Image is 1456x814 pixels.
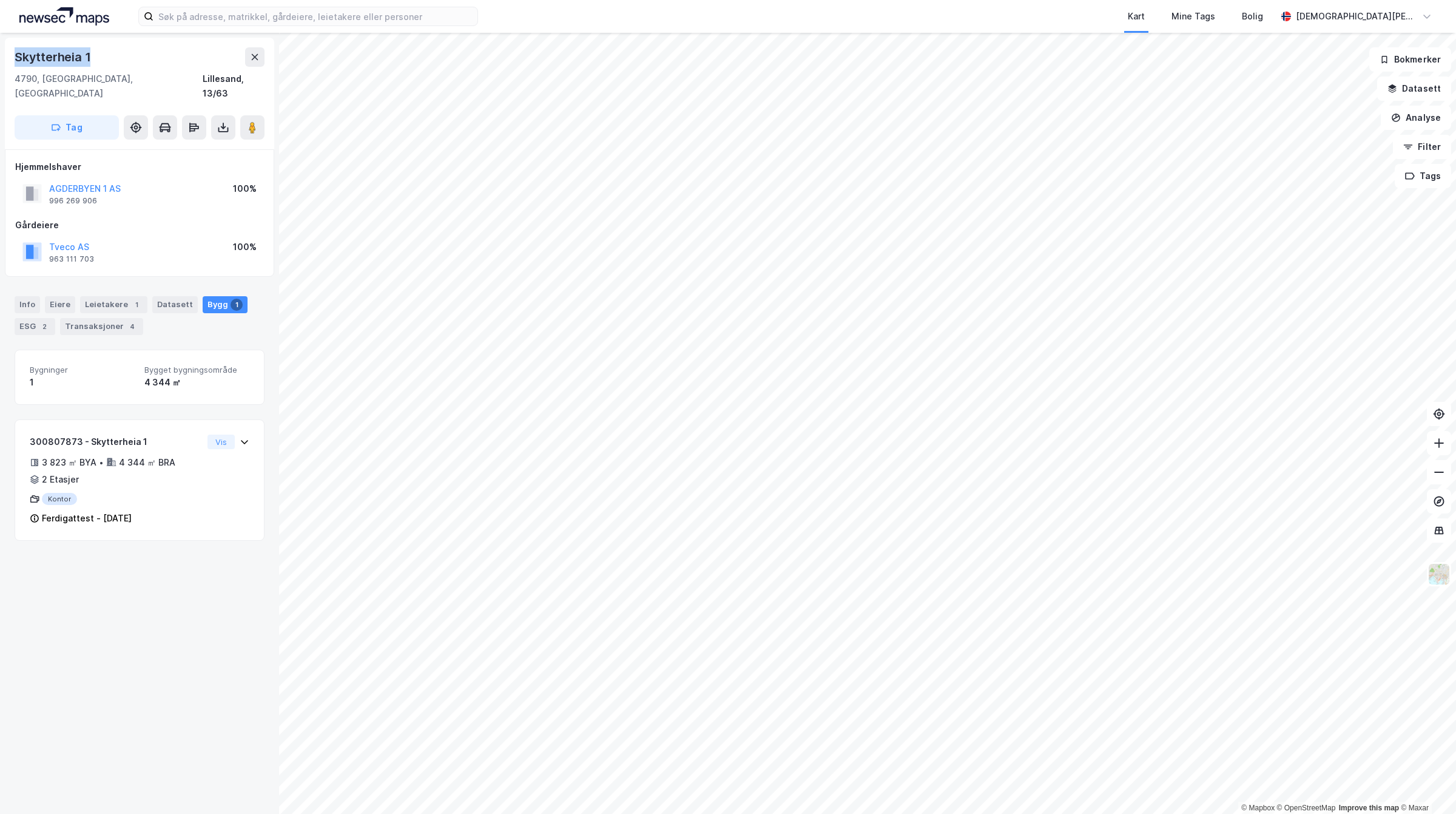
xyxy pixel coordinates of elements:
[203,296,248,313] div: Bygg
[30,435,203,449] div: 300807873 - Skytterheia 1
[1395,756,1456,814] iframe: Chat Widget
[231,299,243,311] div: 1
[1377,76,1451,101] button: Datasett
[1339,804,1399,812] a: Improve this map
[60,318,143,335] div: Transaksjoner
[38,321,50,333] div: 2
[49,196,97,206] div: 996 269 906
[15,218,264,232] div: Gårdeiere
[45,296,75,313] div: Eiere
[152,296,198,313] div: Datasett
[233,181,257,196] div: 100%
[153,7,477,25] input: Søk på adresse, matrikkel, gårdeiere, leietakere eller personer
[119,455,175,470] div: 4 344 ㎡ BRA
[42,455,96,470] div: 3 823 ㎡ BYA
[1241,804,1275,812] a: Mapbox
[1171,9,1215,24] div: Mine Tags
[19,7,109,25] img: logo.a4113a55bc3d86da70a041830d287a7e.svg
[203,72,265,101] div: Lillesand, 13/63
[1296,9,1417,24] div: [DEMOGRAPHIC_DATA][PERSON_NAME]
[144,365,249,375] span: Bygget bygningsområde
[207,435,235,449] button: Vis
[1128,9,1145,24] div: Kart
[1395,164,1451,188] button: Tags
[80,296,147,313] div: Leietakere
[144,375,249,390] div: 4 344 ㎡
[30,365,135,375] span: Bygninger
[1427,563,1451,586] img: Z
[130,299,143,311] div: 1
[42,511,132,526] div: Ferdigattest - [DATE]
[15,318,55,335] div: ESG
[15,47,93,67] div: Skytterheia 1
[15,115,119,140] button: Tag
[99,458,104,467] div: •
[15,72,203,101] div: 4790, [GEOGRAPHIC_DATA], [GEOGRAPHIC_DATA]
[15,160,264,174] div: Hjemmelshaver
[1393,135,1451,159] button: Filter
[1369,47,1451,72] button: Bokmerker
[1277,804,1336,812] a: OpenStreetMap
[1242,9,1263,24] div: Bolig
[15,296,40,313] div: Info
[49,254,94,264] div: 963 111 703
[42,472,79,487] div: 2 Etasjer
[30,375,135,390] div: 1
[233,240,257,254] div: 100%
[126,321,138,333] div: 4
[1381,106,1451,130] button: Analyse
